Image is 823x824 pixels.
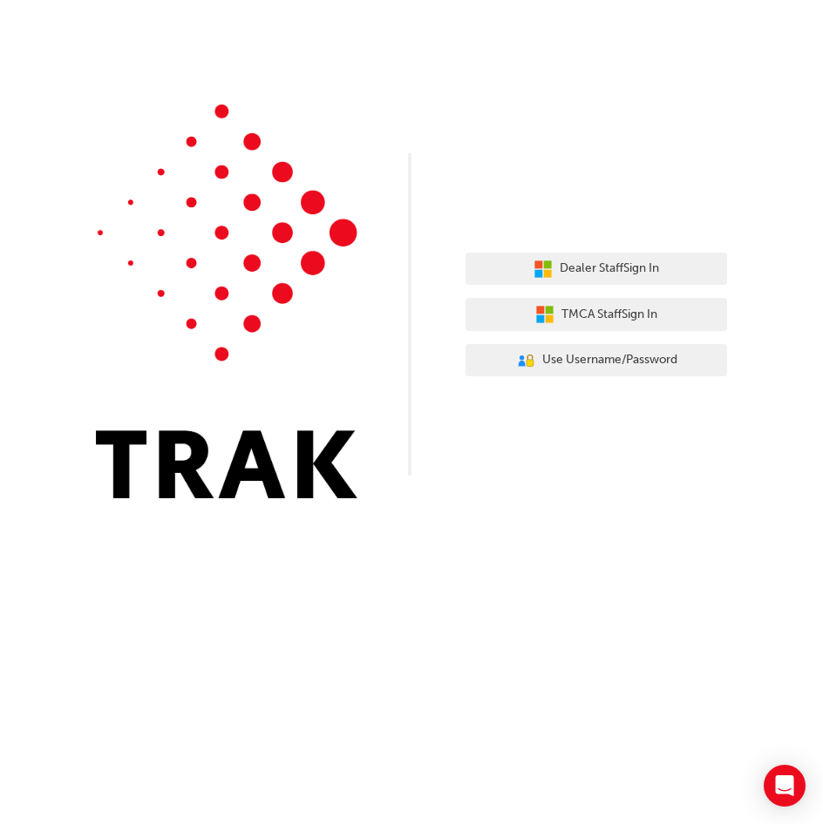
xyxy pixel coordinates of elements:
[96,105,357,498] img: Trak
[466,253,727,286] button: Dealer StaffSign In
[542,350,677,370] span: Use Username/Password
[560,259,659,279] span: Dealer Staff Sign In
[466,298,727,331] button: TMCA StaffSign In
[466,344,727,377] button: Use Username/Password
[764,765,806,807] div: Open Intercom Messenger
[561,305,657,325] span: TMCA Staff Sign In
